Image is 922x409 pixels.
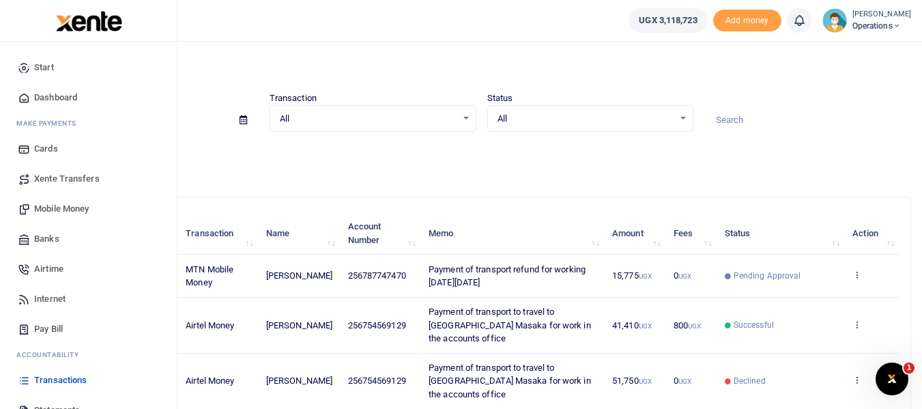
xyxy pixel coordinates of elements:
span: [PERSON_NAME] [266,270,332,281]
a: Dashboard [11,83,166,113]
span: Airtel Money [186,376,234,386]
iframe: Intercom live chat [876,363,908,395]
th: Name: activate to sort column ascending [259,212,341,255]
span: Add money [713,10,781,32]
span: Declined [734,375,766,387]
th: Action: activate to sort column ascending [845,212,899,255]
a: Xente Transfers [11,164,166,194]
span: Airtime [34,262,63,276]
small: UGX [639,272,652,280]
a: Mobile Money [11,194,166,224]
span: Transactions [34,373,87,387]
input: Search [704,109,911,132]
span: [PERSON_NAME] [266,320,332,330]
span: Successful [734,319,774,331]
span: Banks [34,232,59,246]
li: Wallet ballance [623,8,712,33]
span: 1 [904,363,914,373]
li: Toup your wallet [713,10,781,32]
a: Add money [713,14,781,25]
span: UGX 3,118,723 [639,14,697,27]
a: logo-small logo-large logo-large [55,15,122,25]
span: MTN Mobile Money [186,264,233,288]
th: Fees: activate to sort column ascending [666,212,717,255]
small: UGX [678,272,691,280]
span: Xente Transfers [34,172,100,186]
a: Banks [11,224,166,254]
a: Airtime [11,254,166,284]
small: UGX [678,378,691,385]
h4: Transactions [52,59,911,74]
a: Cards [11,134,166,164]
small: UGX [639,378,652,385]
span: 256754569129 [348,320,406,330]
li: M [11,113,166,134]
small: UGX [688,322,701,330]
span: ake Payments [23,118,76,128]
span: Payment of transport to travel to [GEOGRAPHIC_DATA] Masaka for work in the accounts office [429,307,591,343]
span: 256754569129 [348,376,406,386]
span: Internet [34,292,66,306]
th: Transaction: activate to sort column ascending [178,212,259,255]
label: Transaction [270,91,317,105]
span: Airtel Money [186,320,234,330]
img: profile-user [822,8,847,33]
span: [PERSON_NAME] [266,376,332,386]
a: Pay Bill [11,314,166,344]
span: 0 [674,270,691,281]
li: Ac [11,344,166,365]
span: Dashboard [34,91,77,104]
span: Payment of transport to travel to [GEOGRAPHIC_DATA] Masaka for work in the accounts office [429,363,591,399]
span: All [280,112,457,126]
a: Internet [11,284,166,314]
label: Status [487,91,513,105]
span: Operations [852,20,911,32]
a: UGX 3,118,723 [629,8,707,33]
span: countability [27,350,78,360]
small: [PERSON_NAME] [852,9,911,20]
a: Start [11,53,166,83]
span: Mobile Money [34,202,89,216]
th: Memo: activate to sort column ascending [421,212,605,255]
span: Pay Bill [34,322,63,336]
th: Amount: activate to sort column ascending [605,212,666,255]
span: 800 [674,320,702,330]
span: 256787747470 [348,270,406,281]
p: Download [52,148,911,163]
small: UGX [639,322,652,330]
span: Payment of transport refund for working [DATE][DATE] [429,264,586,288]
a: profile-user [PERSON_NAME] Operations [822,8,911,33]
th: Account Number: activate to sort column ascending [340,212,420,255]
span: 15,775 [612,270,652,281]
span: Pending Approval [734,270,801,282]
img: logo-large [56,11,122,31]
span: All [498,112,674,126]
span: 41,410 [612,320,652,330]
span: 0 [674,376,691,386]
span: 51,750 [612,376,652,386]
a: Transactions [11,365,166,395]
span: Start [34,61,54,74]
th: Status: activate to sort column ascending [717,212,845,255]
span: Cards [34,142,58,156]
